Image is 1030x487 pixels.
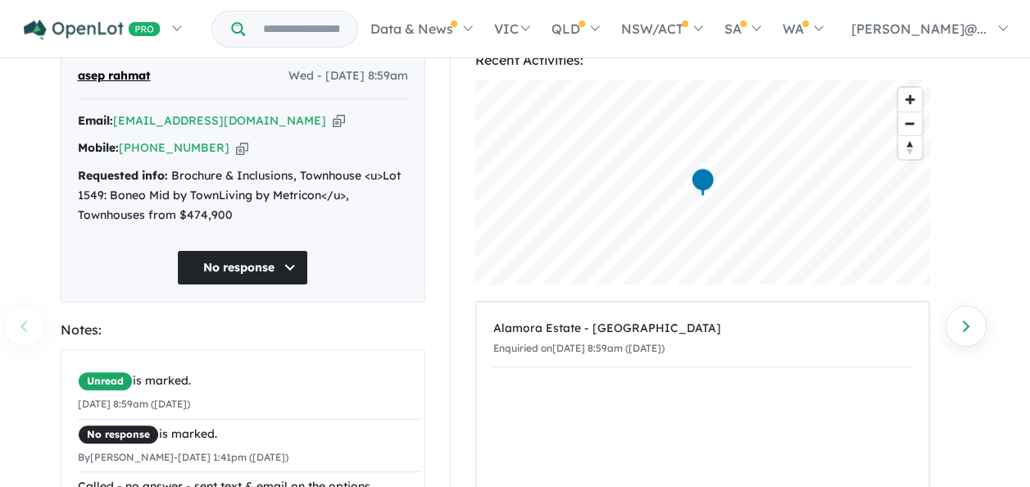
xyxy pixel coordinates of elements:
[898,136,922,159] span: Reset bearing to north
[898,112,922,135] button: Zoom out
[78,166,408,225] div: Brochure & Inclusions, Townhouse <u>Lot 1549: Boneo Mid by TownLiving by Metricon</u>, Townhouses...
[898,135,922,159] button: Reset bearing to north
[493,319,912,339] div: Alamora Estate - [GEOGRAPHIC_DATA]
[78,140,119,155] strong: Mobile:
[248,11,354,47] input: Try estate name, suburb, builder or developer
[236,139,248,157] button: Copy
[78,425,420,444] div: is marked.
[78,168,168,183] strong: Requested info:
[851,20,987,37] span: [PERSON_NAME]@...
[493,342,665,354] small: Enquiried on [DATE] 8:59am ([DATE])
[78,451,288,463] small: By [PERSON_NAME] - [DATE] 1:41pm ([DATE])
[898,88,922,112] button: Zoom in
[475,80,930,284] canvas: Map
[61,319,425,341] div: Notes:
[288,66,408,86] span: Wed - [DATE] 8:59am
[493,311,912,367] a: Alamora Estate - [GEOGRAPHIC_DATA]Enquiried on[DATE] 8:59am ([DATE])
[78,113,113,128] strong: Email:
[113,113,326,128] a: [EMAIL_ADDRESS][DOMAIN_NAME]
[177,250,308,285] button: No response
[78,371,133,391] span: Unread
[475,49,930,71] div: Recent Activities:
[24,20,161,40] img: Openlot PRO Logo White
[78,371,420,391] div: is marked.
[690,167,715,198] div: Map marker
[333,112,345,130] button: Copy
[78,66,151,86] span: asep rahmat
[898,112,922,135] span: Zoom out
[119,140,229,155] a: [PHONE_NUMBER]
[78,398,190,410] small: [DATE] 8:59am ([DATE])
[78,425,159,444] span: No response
